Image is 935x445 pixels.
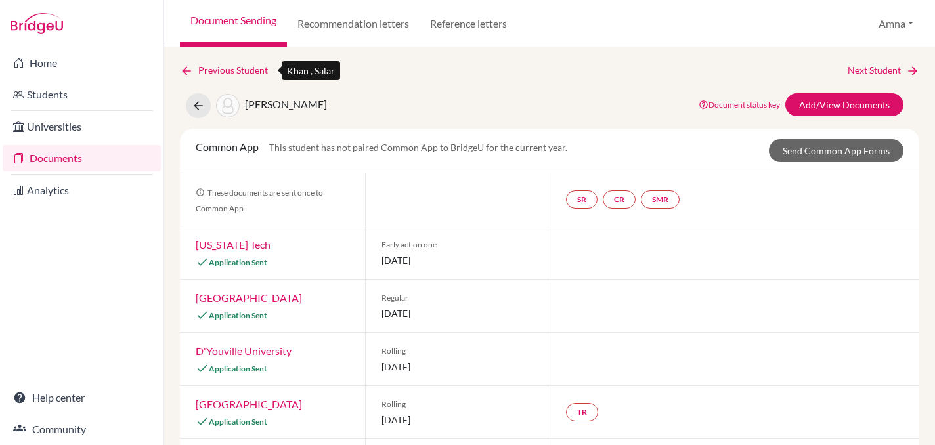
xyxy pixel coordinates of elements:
[269,142,567,153] span: This student has not paired Common App to BridgeU for the current year.
[3,385,161,411] a: Help center
[699,100,780,110] a: Document status key
[769,139,903,162] a: Send Common App Forms
[566,190,598,209] a: SR
[196,188,323,213] span: These documents are sent once to Common App
[566,403,598,421] a: TR
[209,310,267,320] span: Application Sent
[196,291,302,304] a: [GEOGRAPHIC_DATA]
[873,11,919,36] button: Amna
[785,93,903,116] a: Add/View Documents
[381,307,534,320] span: [DATE]
[3,81,161,108] a: Students
[196,238,271,251] a: [US_STATE] Tech
[603,190,636,209] a: CR
[3,145,161,171] a: Documents
[381,239,534,251] span: Early action one
[381,398,534,410] span: Rolling
[196,140,259,153] span: Common App
[180,63,278,77] a: Previous Student
[3,114,161,140] a: Universities
[381,413,534,427] span: [DATE]
[11,13,63,34] img: Bridge-U
[848,63,919,77] a: Next Student
[641,190,680,209] a: SMR
[209,364,267,373] span: Application Sent
[381,360,534,373] span: [DATE]
[3,50,161,76] a: Home
[196,398,302,410] a: [GEOGRAPHIC_DATA]
[196,345,292,357] a: D'Youville University
[381,253,534,267] span: [DATE]
[209,257,267,267] span: Application Sent
[381,292,534,304] span: Regular
[381,345,534,357] span: Rolling
[245,98,327,110] span: [PERSON_NAME]
[209,417,267,427] span: Application Sent
[3,177,161,203] a: Analytics
[282,61,340,80] div: Khan , Salar
[3,416,161,442] a: Community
